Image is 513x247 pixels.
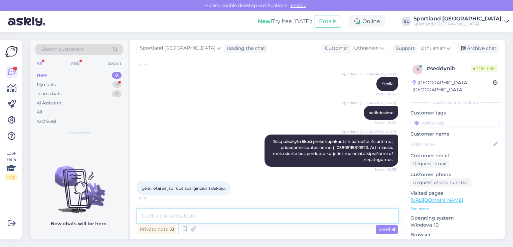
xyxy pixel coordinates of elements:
div: # seddynib [426,65,471,73]
div: Request phone number [410,178,471,187]
div: Customer [322,45,348,52]
div: 1 / 3 [5,174,17,180]
span: Lithuanian [420,45,445,52]
button: Emails [315,15,341,28]
b: New! [258,18,272,24]
p: Windows 10 [410,222,500,229]
div: Sportland [GEOGRAPHIC_DATA] [413,16,502,21]
div: Sportland [GEOGRAPHIC_DATA] [413,21,502,27]
div: Private note [137,225,176,234]
span: 10:33 [139,63,164,68]
p: Customer phone [410,171,500,178]
p: New chats will be here. [51,220,108,227]
div: Socials [107,59,123,68]
div: Try free [DATE]: [258,17,312,25]
span: Sportland [GEOGRAPHIC_DATA] [342,129,396,134]
span: Search customers [41,46,84,53]
p: See more ... [410,206,500,212]
div: New [37,72,47,79]
p: Customer email [410,152,500,159]
div: Team chats [37,90,61,97]
span: Sveiki [382,81,393,86]
a: Sportland [GEOGRAPHIC_DATA]Sportland [GEOGRAPHIC_DATA] [413,16,509,27]
span: Sportland [GEOGRAPHIC_DATA] [342,72,396,77]
span: Jūsų užsakyta likusi prekė supakuota ir paruošta išsiuntimui, pridedame siuntos numerį 0580511581... [273,139,394,162]
div: My chats [37,81,56,88]
div: 3 [113,81,122,88]
div: SL [401,17,411,26]
img: No chats [30,154,128,214]
p: Customer name [410,131,500,138]
input: Add name [411,141,492,148]
img: Askly Logo [5,45,18,58]
span: Online [471,65,498,72]
p: Operating system [410,215,500,222]
span: Enable [289,2,308,8]
div: AI Assistant [37,100,61,106]
input: Add a tag [410,118,500,128]
a: [URL][DOMAIN_NAME] [410,197,463,203]
div: Customer information [410,99,500,105]
span: Sportland [GEOGRAPHIC_DATA] [140,45,215,52]
div: 0 [112,90,122,97]
p: Chrome [TECHNICAL_ID] [410,238,500,245]
span: Seen ✓ 10:35 [371,167,396,172]
div: 0 [112,72,122,79]
div: All [37,109,42,115]
div: Support [393,45,415,52]
span: Send [378,226,395,232]
span: 10:36 [139,196,164,201]
span: s [416,67,419,72]
div: leading the chat [224,45,265,52]
div: All [35,59,43,68]
p: Browser [410,231,500,238]
div: [GEOGRAPHIC_DATA], [GEOGRAPHIC_DATA] [412,79,493,93]
p: Customer tags [410,109,500,116]
span: patikrinsime [368,110,393,115]
div: Archived [37,118,56,125]
span: New chats [68,130,90,136]
span: Seen ✓ 10:33 [371,91,396,96]
div: Web [69,59,81,68]
span: gerai, otai aš jau ruošiausi ginčiui :) dėkoju. [142,186,226,191]
span: Sportland [GEOGRAPHIC_DATA] [342,100,396,105]
span: Seen ✓ 10:33 [371,120,396,125]
p: Visited pages [410,190,500,197]
div: Online [349,15,385,27]
div: Look Here [5,150,17,180]
div: Request email [410,159,449,168]
span: Lithuanian [354,45,379,52]
div: Archive chat [457,44,499,53]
